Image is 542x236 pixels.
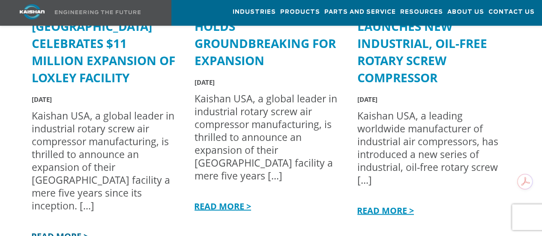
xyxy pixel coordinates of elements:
a: Industries [233,0,276,24]
a: [PERSON_NAME] USA Holds Groundbreaking for Expansion [195,0,336,68]
span: Products [280,7,320,17]
a: Kaishan USA Launches New Industrial, Oil-Free Rotary Screw Compressor [357,0,487,85]
a: Parts and Service [324,0,396,24]
span: Resources [400,7,443,17]
a: Kaishan Compressor [GEOGRAPHIC_DATA] Celebrates $11 Million Expansion of Loxley Facility [32,0,175,85]
div: [DATE] [195,75,339,88]
div: Kaishan USA, a global leader in industrial rotary screw air compressor manufacturing, is thrilled... [195,92,339,182]
img: Engineering the future [55,10,141,14]
a: READ MORE > [355,204,414,216]
span: About Us [447,7,484,17]
a: Resources [400,0,443,24]
a: READ MORE > [192,200,251,212]
div: [DATE] [357,93,502,105]
a: About Us [447,0,484,24]
span: Contact Us [488,7,535,17]
div: [DATE] [32,93,176,105]
div: Kaishan USA, a leading worldwide manufacturer of industrial air compressors, has introduced a new... [357,109,502,186]
span: Industries [233,7,276,17]
a: Products [280,0,320,24]
span: Parts and Service [324,7,396,17]
div: Kaishan USA, a global leader in industrial rotary screw air compressor manufacturing, is thrilled... [32,109,176,212]
a: Contact Us [488,0,535,24]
